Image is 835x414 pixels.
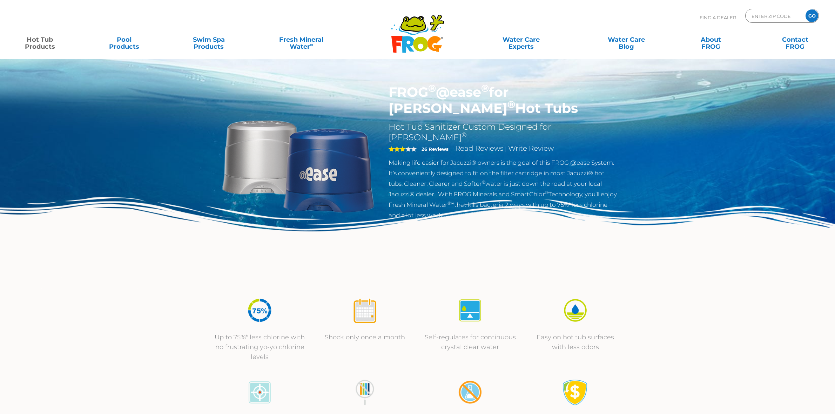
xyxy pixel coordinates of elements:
a: PoolProducts [92,33,157,47]
sup: ® [545,190,548,195]
p: Making life easier for Jacuzzi® owners is the goal of this FROG @ease System. It’s conveniently d... [389,157,618,220]
sup: ∞ [310,42,314,47]
sup: ® [482,179,485,185]
a: Fresh MineralWater∞ [260,33,342,47]
a: Water CareBlog [593,33,659,47]
img: Easy on Swim Spa Surfaces & Less Odor — FROG® Gentle Water Care [562,297,588,324]
input: Zip Code Form [751,11,798,21]
p: Up to 75%* less chlorine with no frustrating yo-yo chlorine levels [214,332,305,362]
p: Shock only once a month [319,332,411,342]
a: ContactFROG [762,33,828,47]
img: icon-atease-self-regulates [457,297,483,324]
img: Money-Back & Satisfaction Guarantee — FROG® Promise of Quality [562,379,588,406]
sup: ® [507,98,515,110]
p: Self-regulates for continuous crystal clear water [425,332,516,352]
img: 75% Less Chlorine — FROG® Fresh Mineral Water® Advantage [247,297,273,324]
img: Sundance-cartridges-2.png [218,84,378,245]
img: Single Color Match — Easy Reading with FROG® @ease® Test Strips [247,379,273,406]
span: | [505,145,507,152]
img: No Mixing Chemicals — FROG® Pre-Filled, Easy Water Care [457,379,483,406]
h2: Hot Tub Sanitizer Custom Designed for [PERSON_NAME] [389,122,618,143]
input: GO [806,9,818,22]
h1: FROG @ease for [PERSON_NAME] Hot Tubs [389,84,618,116]
img: icon-atease-shock-once [352,297,378,324]
sup: ® [462,131,467,139]
p: Find A Dealer [700,9,736,26]
a: AboutFROG [678,33,743,47]
sup: ® [481,82,489,94]
strong: 26 Reviews [422,146,449,152]
a: Water CareExperts [468,33,574,47]
img: No Constant Monitoring — FROG® Self-Regulating Water Care [352,379,378,406]
a: Read Reviews [455,144,504,152]
span: 3 [389,146,405,152]
sup: ® [428,82,436,94]
a: Write Review [508,144,554,152]
p: Easy on hot tub surfaces with less odors [530,332,621,352]
a: Hot TubProducts [7,33,73,47]
a: Swim SpaProducts [176,33,242,47]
